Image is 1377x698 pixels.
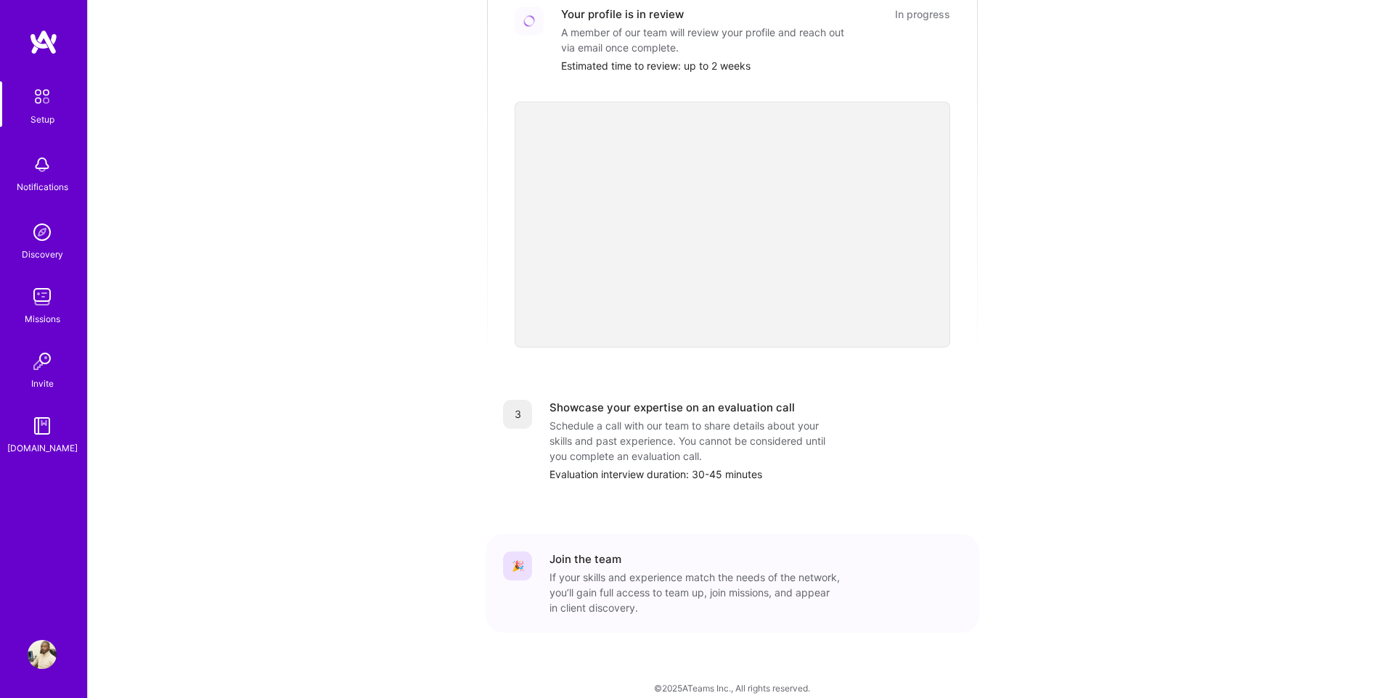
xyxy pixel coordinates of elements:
img: guide book [28,411,57,440]
img: Invite [28,347,57,376]
img: Loading [521,13,538,30]
a: User Avatar [24,640,60,669]
img: User Avatar [28,640,57,669]
div: A member of our team will review your profile and reach out via email once complete. [561,25,851,55]
div: Notifications [17,179,68,194]
div: Estimated time to review: up to 2 weeks [561,58,950,73]
div: Evaluation interview duration: 30-45 minutes [549,467,962,482]
div: Your profile is in review [561,7,684,22]
img: teamwork [28,282,57,311]
div: If your skills and experience match the needs of the network, you’ll gain full access to team up,... [549,570,840,615]
div: Showcase your expertise on an evaluation call [549,400,795,415]
img: logo [29,29,58,55]
div: Setup [30,112,54,127]
div: Discovery [22,247,63,262]
img: discovery [28,218,57,247]
iframe: video [515,102,950,348]
div: In progress [895,7,950,22]
div: [DOMAIN_NAME] [7,440,78,456]
img: setup [27,81,57,112]
div: Join the team [549,551,621,567]
div: 🎉 [503,551,532,580]
div: Schedule a call with our team to share details about your skills and past experience. You cannot ... [549,418,840,464]
div: 3 [503,400,532,429]
img: bell [28,150,57,179]
div: Missions [25,311,60,327]
div: Invite [31,376,54,391]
